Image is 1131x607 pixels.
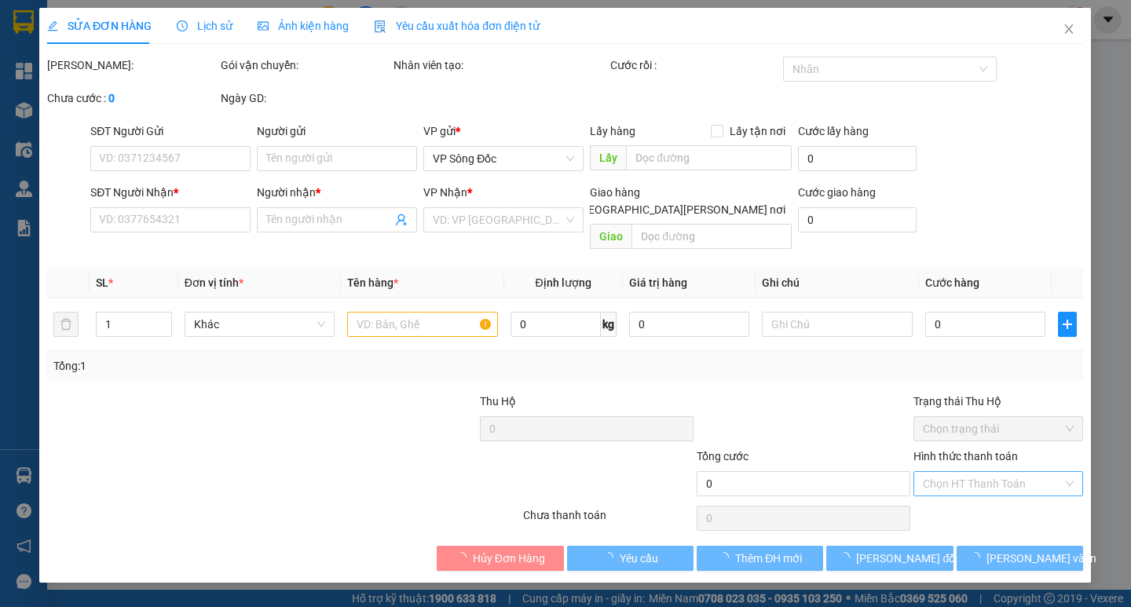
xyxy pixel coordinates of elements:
span: Yêu cầu [620,550,658,567]
div: Gói vận chuyển: [221,57,391,74]
span: [PERSON_NAME] đổi [857,550,958,567]
span: Lấy [591,145,627,170]
label: Hình thức thanh toán [913,450,1018,463]
span: Thêm ĐH mới [736,550,803,567]
button: Hủy Đơn Hàng [437,546,564,571]
input: Dọc đường [632,224,792,249]
input: Cước lấy hàng [799,146,917,171]
div: Tổng: 1 [53,357,437,375]
span: [GEOGRAPHIC_DATA][PERSON_NAME] nơi [572,201,792,218]
label: Cước giao hàng [799,186,877,199]
span: Khác [194,313,325,336]
div: Nhân viên tạo: [393,57,607,74]
span: clock-circle [178,20,188,31]
span: loading [456,552,473,563]
button: delete [53,312,79,337]
div: VP gửi [424,122,584,140]
span: Lấy tận nơi [724,122,792,140]
div: SĐT Người Gửi [91,122,251,140]
span: Ảnh kiện hàng [258,20,350,32]
span: kg [601,312,617,337]
button: Yêu cầu [567,546,694,571]
div: Người nhận [258,184,418,201]
span: Đơn vị tính [185,276,243,289]
span: SỬA ĐƠN HÀNG [47,20,152,32]
input: VD: Bàn, Ghế [348,312,498,337]
span: Cước hàng [925,276,979,289]
span: [PERSON_NAME] và In [986,550,1096,567]
span: Tên hàng [348,276,399,289]
span: Giao hàng [591,186,641,199]
span: Thu Hộ [481,395,517,408]
div: Cước rồi : [610,57,781,74]
button: plus [1059,312,1078,337]
span: plus [1060,318,1077,331]
span: loading [719,552,736,563]
span: edit [47,20,58,31]
span: loading [602,552,620,563]
span: Giá trị hàng [629,276,687,289]
button: [PERSON_NAME] và In [957,546,1083,571]
span: Yêu cầu xuất hóa đơn điện tử [375,20,540,32]
div: Người gửi [258,122,418,140]
span: VP Sông Đốc [434,147,575,170]
th: Ghi chú [756,268,919,298]
span: picture [258,20,269,31]
label: Cước lấy hàng [799,125,869,137]
img: icon [375,20,387,33]
div: Ngày GD: [221,90,391,107]
button: Thêm ĐH mới [697,546,823,571]
button: [PERSON_NAME] đổi [827,546,953,571]
input: Ghi Chú [763,312,913,337]
span: Hủy Đơn Hàng [473,550,545,567]
div: [PERSON_NAME]: [47,57,218,74]
span: loading [969,552,986,563]
span: Định lượng [536,276,591,289]
span: Lấy hàng [591,125,636,137]
span: Lịch sử [178,20,233,32]
div: SĐT Người Nhận [91,184,251,201]
span: Tổng cước [697,450,749,463]
span: loading [840,552,857,563]
input: Cước giao hàng [799,207,917,232]
input: Dọc đường [627,145,792,170]
button: Close [1048,8,1092,52]
div: Chưa cước : [47,90,218,107]
div: Trạng thái Thu Hộ [913,393,1084,410]
span: Chọn trạng thái [923,417,1074,441]
span: VP Nhận [424,186,468,199]
b: 0 [108,92,115,104]
span: Giao [591,224,632,249]
span: user-add [396,214,408,226]
span: SL [96,276,108,289]
div: Chưa thanh toán [522,506,696,534]
span: close [1063,23,1076,35]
